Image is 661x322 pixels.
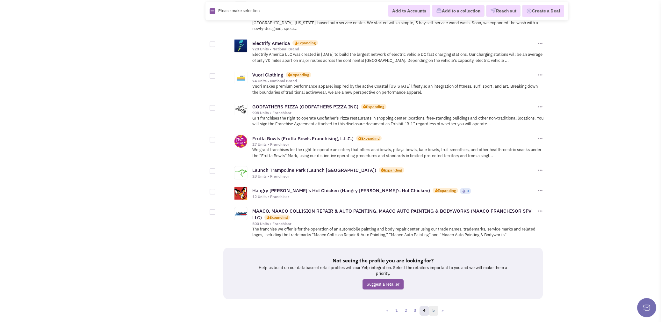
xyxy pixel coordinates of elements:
button: Reach out [486,5,521,17]
a: 3 [410,306,420,316]
img: icon-collection-lavender.png [436,8,442,14]
div: Expanding [291,72,309,77]
div: Expanding [361,135,379,141]
p: Vuori makes premium performance apparel inspired by the active Coastal [US_STATE] lifestyle; an i... [252,84,544,95]
div: 500 Units • Franchisor [252,221,536,226]
div: Expanding [298,40,316,46]
a: » [438,306,447,316]
button: Create a Deal [522,5,564,18]
a: Vuori Clothing [252,72,283,78]
a: « [383,306,392,316]
p: The franchise we offer is for the operation of an automobile painting and body repair center usin... [252,226,544,238]
div: 27 Units • Franchisor [252,142,536,147]
a: Frutta Bowls (Frutta Bowls Franchising, L.L.C.) [252,135,354,142]
img: VectorPaper_Plane.png [490,8,496,14]
a: 4 [420,306,429,316]
p: GPI franchises the right to operate Godfather's Pizza restaurants in shopping center locations, f... [252,115,544,127]
button: Add to Accounts [388,5,430,17]
div: 28 Units • Franchisor [252,174,536,179]
a: Suggest a retailer [363,279,404,290]
div: Expanding [384,167,402,173]
div: Expanding [438,188,456,193]
a: 1 [392,306,401,316]
a: 5 [429,306,438,316]
p: Electrify America LLC was created in [DATE] to build the largest network of electric vehicle DC f... [252,52,544,63]
a: Electrify America [252,40,290,46]
div: 908 Units • Franchisor [252,110,536,115]
a: GODFATHERS PIZZA (GODFATHERS PIZZA INC) [252,104,358,110]
img: Deal-Dollar.png [526,8,532,15]
span: Please make selection [218,8,260,13]
div: 74 Units • National Brand [252,78,536,84]
img: locallyfamous-upvote.png [462,189,466,193]
p: Help us build up our database of retail profiles with our Yelp integration. Select the retailers ... [255,265,511,277]
img: Rectangle.png [210,8,215,14]
a: Launch Trampoline Park (Launch [GEOGRAPHIC_DATA]) [252,167,376,173]
div: 12 Units • Franchisor [252,194,536,199]
p: Tidal Wave Auto Spa’s roots stem all the way back to the year [DATE] when [PERSON_NAME] and [PERS... [252,14,544,32]
a: MAACO, MAACO COLLISION REPAIR & AUTO PAINTING, MAACO AUTO PAINTING & BODYWORKS (MAACO FRANCHISOR ... [252,208,531,221]
p: We grant franchises for the right to operate an eatery that offers acai bowls, pitaya bowls, kale... [252,147,544,159]
span: 0 [467,188,469,193]
a: Hangry [PERSON_NAME]'s Hot Chicken (Hangry [PERSON_NAME]'s Hot Chicken) [252,187,430,194]
div: Expanding [366,104,384,109]
button: Add to a collection [432,5,485,17]
div: Expanding [269,215,288,220]
a: 2 [401,306,411,316]
div: 720 Units • National Brand [252,47,536,52]
h5: Not seeing the profile you are looking for? [255,257,511,264]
